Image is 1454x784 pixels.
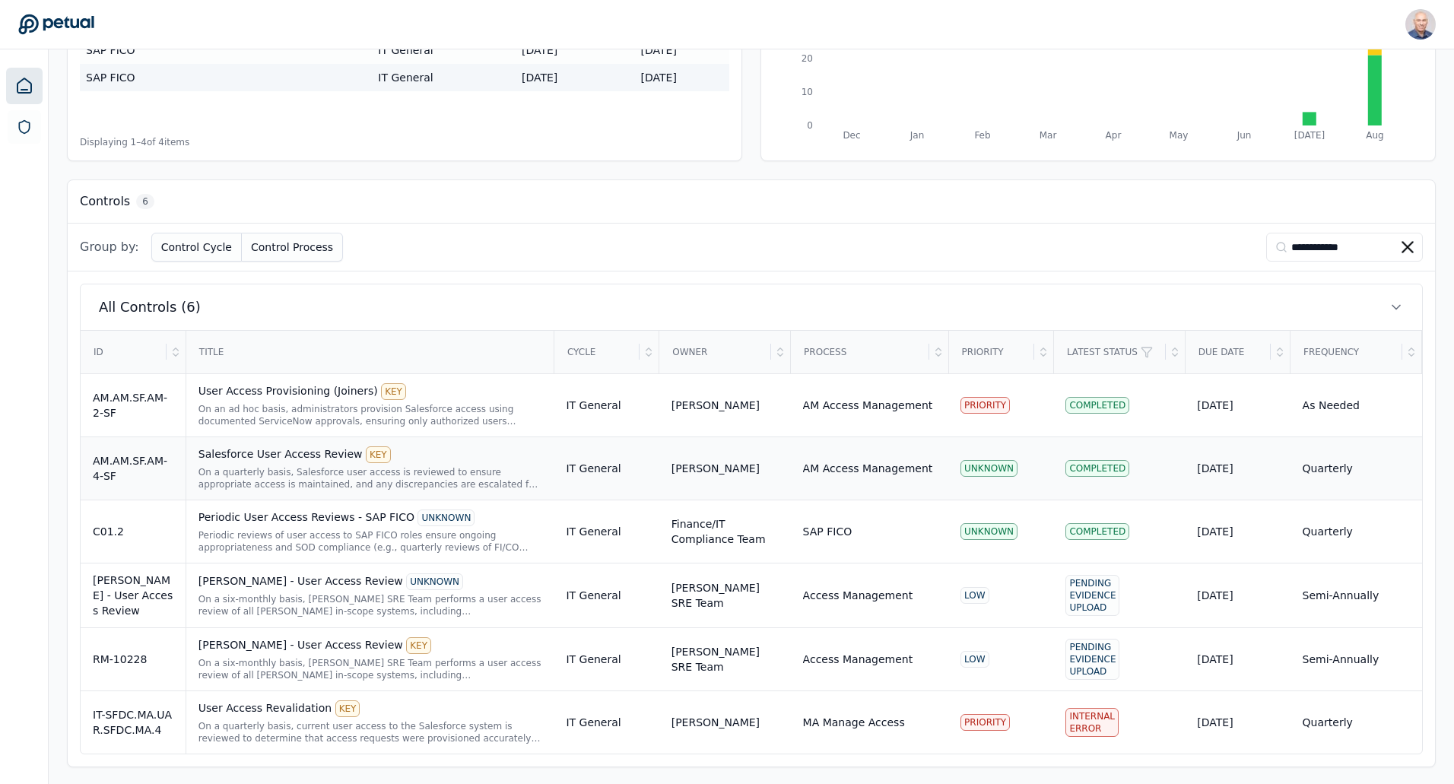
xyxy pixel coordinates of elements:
td: [DATE] [635,64,729,91]
div: UNKNOWN [960,460,1017,477]
td: Quarterly [1291,436,1422,500]
tspan: Mar [1040,130,1057,141]
div: Periodic reviews of user access to SAP FICO roles ensure ongoing appropriateness and SOD complian... [198,529,542,554]
span: 6 [136,194,154,209]
td: [DATE] [516,37,635,64]
tspan: 20 [802,53,813,64]
td: IT General [554,563,659,627]
div: Salesforce User Access Review [198,446,542,463]
tspan: [DATE] [1294,130,1325,141]
div: [PERSON_NAME] SRE Team [671,644,779,674]
div: [DATE] [1197,588,1278,603]
td: [DATE] [516,64,635,91]
td: IT General [554,373,659,436]
div: [DATE] [1197,461,1278,476]
div: Finance/IT Compliance Team [671,516,779,547]
span: Displaying 1– 4 of 4 items [80,136,189,148]
div: LOW [960,651,989,668]
td: IT General [554,627,659,690]
div: Priority [950,332,1034,373]
tspan: 0 [807,120,813,131]
div: [PERSON_NAME] [671,398,760,413]
button: All Controls (6) [81,284,1422,330]
div: [PERSON_NAME] - User Access Review [198,637,542,654]
div: Completed [1065,397,1129,414]
div: [PERSON_NAME] - User Access Review [93,573,173,618]
td: Quarterly [1291,500,1422,563]
div: Title [187,332,553,373]
div: On an ad hoc basis, administrators provision Salesforce access using documented ServiceNow approv... [198,403,542,427]
button: Control Process [242,233,343,262]
span: Group by: [80,238,139,256]
div: User Access Provisioning (Joiners) [198,383,542,400]
div: Pending Evidence Upload [1065,639,1119,680]
div: KEY [381,383,406,400]
a: SOC 1 Reports [8,110,41,144]
div: C01.2 [93,524,173,539]
div: [DATE] [1197,398,1278,413]
div: IT-SFDC.MA.UAR.SFDC.MA.4 [93,707,173,738]
div: SAP FICO [803,524,852,539]
h3: Controls [80,192,130,211]
div: KEY [406,637,431,654]
tspan: Aug [1366,130,1383,141]
div: Cycle [555,332,640,373]
div: KEY [335,700,360,717]
div: LOW [960,587,989,604]
div: Pending Evidence Upload [1065,575,1119,616]
a: Dashboard [6,68,43,104]
span: All Controls (6) [99,297,201,318]
div: AM Access Management [803,398,933,413]
tspan: 10 [802,87,813,97]
div: AM Access Management [803,461,933,476]
td: IT General [554,690,659,754]
div: Completed [1065,460,1129,477]
div: On a quarterly basis, Salesforce user access is reviewed to ensure appropriate access is maintain... [198,466,542,490]
div: [PERSON_NAME] [671,461,760,476]
div: PRIORITY [960,397,1010,414]
button: Control Cycle [151,233,242,262]
div: AM.AM.SF.AM-4-SF [93,453,173,484]
div: [DATE] [1197,715,1278,730]
td: SAP FICO [80,64,372,91]
div: On a six-monthly basis, Trello SRE Team performs a user access review of all Trello in-scope syst... [198,593,542,617]
div: On a six-monthly basis, Trello SRE Team performs a user access review of all Trello in-scope syst... [198,657,542,681]
div: Access Management [803,588,913,603]
td: IT General [372,37,516,64]
div: UNKNOWN [960,523,1017,540]
tspan: May [1170,130,1189,141]
div: [PERSON_NAME] [671,715,760,730]
div: UNKNOWN [406,573,463,590]
tspan: Feb [974,130,990,141]
tspan: Apr [1106,130,1122,141]
td: SAP FICO [80,37,372,64]
td: [DATE] [635,37,729,64]
div: [DATE] [1197,524,1278,539]
div: UNKNOWN [417,509,475,526]
div: ID [81,332,167,373]
div: [PERSON_NAME] SRE Team [671,580,779,611]
td: IT General [554,436,659,500]
a: Go to Dashboard [18,14,94,35]
div: MA Manage Access [803,715,905,730]
td: Semi-Annually [1291,627,1422,690]
div: Internal Error [1065,708,1119,737]
tspan: Dec [843,130,860,141]
td: IT General [372,64,516,91]
tspan: Jun [1237,130,1252,141]
div: KEY [366,446,391,463]
td: IT General [554,500,659,563]
td: As Needed [1291,373,1422,436]
div: [DATE] [1197,652,1278,667]
div: Due Date [1186,332,1271,373]
img: Harel K [1405,9,1436,40]
div: Process [792,332,929,373]
td: Semi-Annually [1291,563,1422,627]
div: User Access Revalidation [198,700,542,717]
tspan: Jan [910,130,925,141]
div: Access Management [803,652,913,667]
div: Completed [1065,523,1129,540]
div: Periodic User Access Reviews - SAP FICO [198,509,542,526]
div: PRIORITY [960,714,1010,731]
div: RM-10228 [93,652,173,667]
